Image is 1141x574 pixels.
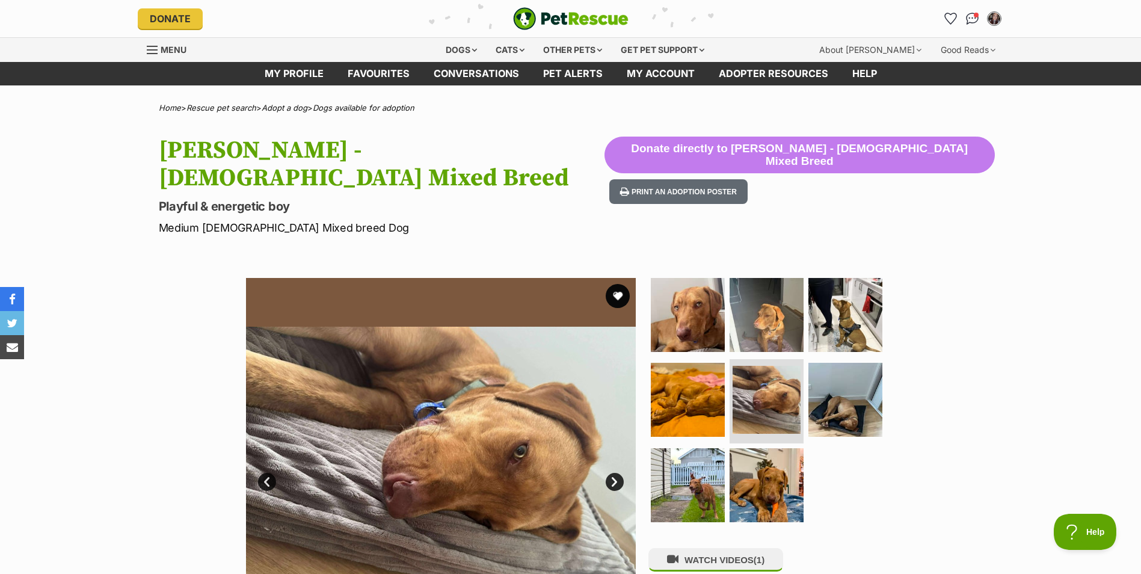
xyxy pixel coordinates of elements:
[730,278,804,352] img: Photo of Woody 8 Month Old Mixed Breed
[651,363,725,437] img: Photo of Woody 8 Month Old Mixed Breed
[129,103,1013,113] div: > > >
[606,473,624,491] a: Next
[754,555,764,565] span: (1)
[147,38,195,60] a: Menu
[186,103,256,113] a: Rescue pet search
[651,448,725,522] img: Photo of Woody 8 Month Old Mixed Breed
[604,137,995,174] button: Donate directly to [PERSON_NAME] - [DEMOGRAPHIC_DATA] Mixed Breed
[159,220,604,236] p: Medium [DEMOGRAPHIC_DATA] Mixed breed Dog
[159,198,604,215] p: Playful & energetic boy
[985,9,1004,28] button: My account
[651,278,725,352] img: Photo of Woody 8 Month Old Mixed Breed
[513,7,629,30] img: logo-e224e6f780fb5917bec1dbf3a21bbac754714ae5b6737aabdf751b685950b380.svg
[733,366,801,434] img: Photo of Woody 8 Month Old Mixed Breed
[159,103,181,113] a: Home
[612,38,713,62] div: Get pet support
[966,13,979,25] img: chat-41dd97257d64d25036548639549fe6c8038ab92f7586957e7f3b1b290dea8141.svg
[963,9,982,28] a: Conversations
[808,363,882,437] img: Photo of Woody 8 Month Old Mixed Breed
[262,103,307,113] a: Adopt a dog
[313,103,414,113] a: Dogs available for adoption
[707,62,840,85] a: Adopter resources
[487,38,533,62] div: Cats
[1054,514,1117,550] iframe: Help Scout Beacon - Open
[513,7,629,30] a: PetRescue
[840,62,889,85] a: Help
[531,62,615,85] a: Pet alerts
[648,548,783,572] button: WATCH VIDEOS(1)
[437,38,485,62] div: Dogs
[535,38,610,62] div: Other pets
[159,137,604,192] h1: [PERSON_NAME] - [DEMOGRAPHIC_DATA] Mixed Breed
[161,45,186,55] span: Menu
[606,284,630,308] button: favourite
[138,8,203,29] a: Donate
[932,38,1004,62] div: Good Reads
[811,38,930,62] div: About [PERSON_NAME]
[808,278,882,352] img: Photo of Woody 8 Month Old Mixed Breed
[730,448,804,522] img: Photo of Woody 8 Month Old Mixed Breed
[988,13,1000,25] img: Rihana Grace profile pic
[941,9,1004,28] ul: Account quick links
[615,62,707,85] a: My account
[422,62,531,85] a: conversations
[336,62,422,85] a: Favourites
[941,9,961,28] a: Favourites
[253,62,336,85] a: My profile
[258,473,276,491] a: Prev
[609,179,748,204] button: Print an adoption poster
